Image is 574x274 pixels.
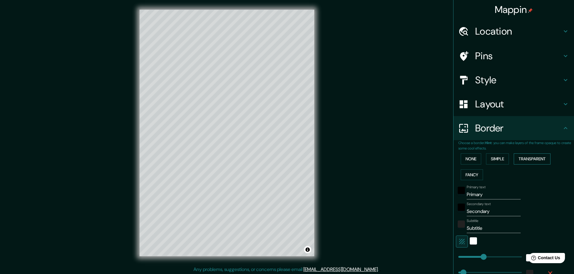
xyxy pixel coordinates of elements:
[304,246,311,253] button: Toggle attribution
[458,187,465,194] button: black
[379,266,380,273] div: .
[453,68,574,92] div: Style
[475,98,562,110] h4: Layout
[514,153,550,165] button: Transparent
[528,8,533,13] img: pin-icon.png
[453,92,574,116] div: Layout
[458,140,574,151] p: Choose a border. : you can make layers of the frame opaque to create some cool effects.
[458,204,465,211] button: black
[193,266,379,273] p: Any problems, suggestions, or concerns please email .
[461,169,483,180] button: Fancy
[520,251,567,267] iframe: Help widget launcher
[467,202,491,207] label: Secondary text
[495,4,533,16] h4: Mappin
[475,25,562,37] h4: Location
[453,116,574,140] div: Border
[461,153,481,165] button: None
[467,218,478,223] label: Subtitle
[380,266,381,273] div: .
[475,122,562,134] h4: Border
[485,140,492,145] b: Hint
[486,153,509,165] button: Simple
[475,74,562,86] h4: Style
[303,266,378,272] a: [EMAIL_ADDRESS][DOMAIN_NAME]
[470,237,477,245] button: white
[467,185,485,190] label: Primary text
[458,220,465,228] button: color-222222
[453,44,574,68] div: Pins
[475,50,562,62] h4: Pins
[453,19,574,43] div: Location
